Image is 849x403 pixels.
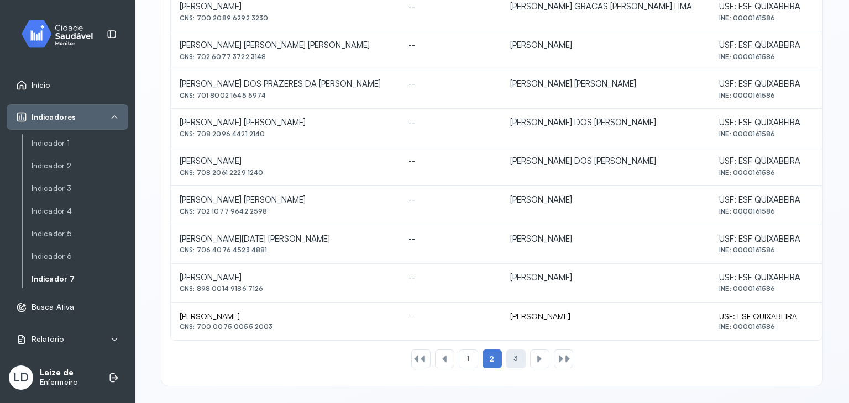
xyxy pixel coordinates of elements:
div: -- [408,79,492,89]
div: [PERSON_NAME] [180,2,391,12]
div: INE: 0000161586 [719,53,813,61]
div: USF: ESF QUIXABEIRA [719,2,813,12]
div: -- [408,156,492,167]
div: INE: 0000161586 [719,323,813,331]
span: Busca Ativa [32,303,74,312]
div: [PERSON_NAME] [510,311,701,321]
div: USF: ESF QUIXABEIRA [719,234,813,245]
div: CNS: 700 2089 6292 3230 [180,14,391,22]
a: Indicador 6 [32,252,128,261]
div: CNS: 898 0014 9186 7126 [180,285,391,293]
a: Indicador 4 [32,204,128,218]
div: -- [408,118,492,128]
div: [PERSON_NAME] [510,234,701,245]
div: [PERSON_NAME] GRACAS [PERSON_NAME] LIMA [510,2,701,12]
a: Indicador 3 [32,182,128,195]
div: -- [408,311,492,321]
span: Início [32,81,50,90]
div: [PERSON_NAME] [510,273,701,283]
a: Indicador 5 [32,227,128,241]
div: [PERSON_NAME] DOS [PERSON_NAME] [510,118,701,128]
div: -- [408,2,492,12]
img: monitor.svg [12,18,111,50]
a: Indicador 1 [32,136,128,150]
a: Indicador 7 [32,274,128,284]
div: [PERSON_NAME] [510,40,701,51]
div: [PERSON_NAME] [180,273,391,283]
div: [PERSON_NAME][DATE] [PERSON_NAME] [180,234,391,245]
div: [PERSON_NAME] DOS PRAZERES DA [PERSON_NAME] [180,79,391,89]
div: CNS: 708 2061 2229 1240 [180,169,391,177]
div: [PERSON_NAME] [PERSON_NAME] [180,118,391,128]
a: Indicador 5 [32,229,128,238]
div: INE: 0000161586 [719,14,813,22]
div: INE: 0000161586 [719,92,813,99]
a: Indicador 2 [32,159,128,173]
a: Indicador 3 [32,184,128,193]
span: 2 [489,354,494,364]
div: CNS: 702 1077 9642 2598 [180,208,391,215]
div: CNS: 706 4076 4523 4881 [180,246,391,254]
a: Indicador 4 [32,206,128,216]
a: Indicador 1 [32,139,128,148]
div: CNS: 700 0075 0055 2003 [180,323,391,331]
a: Indicador 7 [32,272,128,286]
div: USF: ESF QUIXABEIRA [719,79,813,89]
div: -- [408,195,492,205]
div: [PERSON_NAME] [PERSON_NAME] [PERSON_NAME] [180,40,391,51]
div: CNS: 701 8002 1645 5974 [180,92,391,99]
div: USF: ESF QUIXABEIRA [719,195,813,205]
div: [PERSON_NAME] [PERSON_NAME] [510,79,701,89]
a: Indicador 6 [32,250,128,263]
div: [PERSON_NAME] [180,311,391,321]
span: LD [13,370,29,384]
div: USF: ESF QUIXABEIRA [719,156,813,167]
div: [PERSON_NAME] [PERSON_NAME] [180,195,391,205]
a: Indicador 2 [32,161,128,171]
div: USF: ESF QUIXABEIRA [719,40,813,51]
div: INE: 0000161586 [719,169,813,177]
div: INE: 0000161586 [719,246,813,254]
div: USF: ESF QUIXABEIRA [719,311,813,321]
span: 1 [467,354,469,363]
div: INE: 0000161586 [719,130,813,138]
a: Início [16,79,119,91]
div: -- [408,40,492,51]
div: -- [408,273,492,283]
a: Busca Ativa [16,302,119,313]
div: -- [408,234,492,245]
span: Relatório [32,335,64,344]
div: USF: ESF QUIXABEIRA [719,273,813,283]
div: INE: 0000161586 [719,285,813,293]
p: Laize de [40,368,77,378]
div: CNS: 702 6077 3722 3148 [180,53,391,61]
div: [PERSON_NAME] DOS [PERSON_NAME] [510,156,701,167]
div: INE: 0000161586 [719,208,813,215]
div: [PERSON_NAME] [510,195,701,205]
span: 3 [513,354,518,363]
p: Enfermeiro [40,378,77,387]
div: USF: ESF QUIXABEIRA [719,118,813,128]
span: Indicadores [32,113,76,122]
div: CNS: 708 2096 4421 2140 [180,130,391,138]
div: [PERSON_NAME] [180,156,391,167]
